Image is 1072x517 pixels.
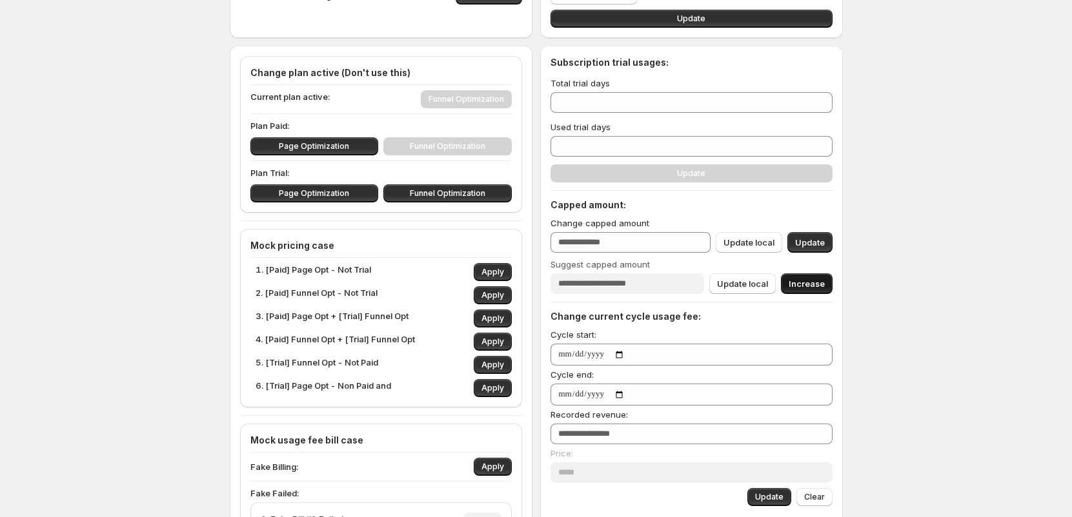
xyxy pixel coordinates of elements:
[789,277,825,290] span: Increase
[474,309,512,327] button: Apply
[256,356,378,374] p: 5. [Trial] Funnel Opt - Not Paid
[481,360,504,370] span: Apply
[481,337,504,347] span: Apply
[723,236,774,249] span: Update local
[804,492,825,502] span: Clear
[250,434,512,447] h4: Mock usage fee bill case
[551,199,833,211] h4: Capped amount:
[551,409,628,420] span: Recorded revenue:
[716,232,782,253] button: Update local
[795,236,825,249] span: Update
[551,448,573,458] span: Price:
[250,184,379,202] button: Page Optimization
[250,90,330,108] p: Current plan active:
[256,263,371,281] p: 1. [Paid] Page Opt - Not Trial
[796,488,833,506] button: Clear
[279,188,349,199] span: Page Optimization
[250,66,512,79] h4: Change plan active (Don't use this)
[747,488,791,506] button: Update
[677,14,705,24] span: Update
[250,487,512,500] p: Fake Failed:
[481,290,504,300] span: Apply
[383,184,512,202] button: Funnel Optimization
[481,462,504,472] span: Apply
[256,333,415,351] p: 4. [Paid] Funnel Opt + [Trial] Funnel Opt
[551,329,596,340] span: Cycle start:
[250,239,512,252] h4: Mock pricing case
[474,458,512,476] button: Apply
[709,273,776,294] button: Update local
[410,188,485,199] span: Funnel Optimization
[474,333,512,351] button: Apply
[481,313,504,324] span: Apply
[481,267,504,277] span: Apply
[250,460,298,473] p: Fake Billing:
[755,492,784,502] span: Update
[256,379,391,397] p: 6. [Trial] Page Opt - Non Paid and
[551,10,833,28] button: Update
[250,166,512,179] p: Plan Trial:
[474,356,512,374] button: Apply
[250,137,379,155] button: Page Optimization
[474,263,512,281] button: Apply
[474,379,512,397] button: Apply
[551,56,669,69] h4: Subscription trial usages:
[787,232,833,253] button: Update
[256,309,409,327] p: 3. [Paid] Page Opt + [Trial] Funnel Opt
[481,383,504,393] span: Apply
[551,78,610,88] span: Total trial days
[551,218,649,228] span: Change capped amount
[551,259,650,269] span: Suggest capped amount
[279,141,349,151] span: Page Optimization
[250,119,512,132] p: Plan Paid:
[551,310,833,323] h4: Change current cycle usage fee:
[551,122,611,132] span: Used trial days
[256,286,378,304] p: 2. [Paid] Funnel Opt - Not Trial
[474,286,512,304] button: Apply
[781,273,833,294] button: Increase
[717,277,768,290] span: Update local
[551,369,594,380] span: Cycle end:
